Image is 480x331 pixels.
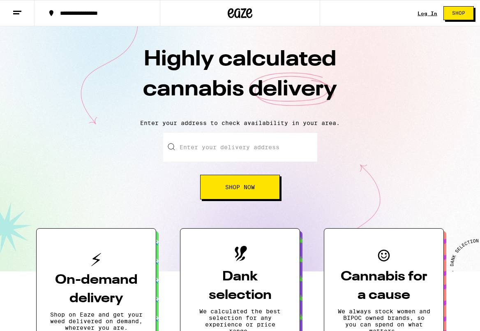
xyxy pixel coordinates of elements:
[50,311,143,331] p: Shop on Eaze and get your weed delivered on demand, wherever you are.
[96,45,384,113] h1: Highly calculated cannabis delivery
[225,184,255,190] span: Shop Now
[8,120,472,126] p: Enter your address to check availability in your area.
[443,6,474,20] button: Shop
[437,6,480,20] a: Shop
[50,271,143,308] h3: On-demand delivery
[418,11,437,16] a: Log In
[337,268,430,305] h3: Cannabis for a cause
[163,133,317,162] input: Enter your delivery address
[194,268,286,305] h3: Dank selection
[200,175,280,199] button: Shop Now
[452,11,465,16] span: Shop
